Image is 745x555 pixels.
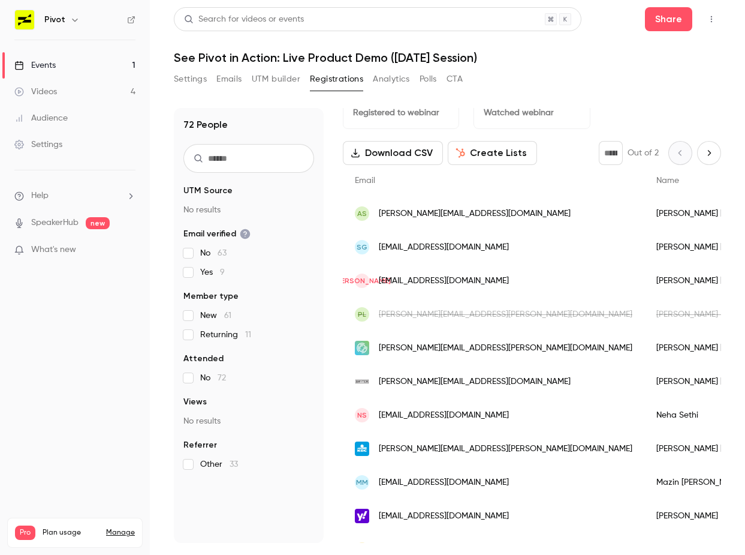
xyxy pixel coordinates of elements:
span: Pro [15,526,35,540]
h6: Pivot [44,14,65,26]
span: [PERSON_NAME][EMAIL_ADDRESS][DOMAIN_NAME] [379,376,571,388]
li: help-dropdown-opener [14,190,135,202]
span: No [200,372,226,384]
span: new [86,217,110,229]
span: [PERSON_NAME][EMAIL_ADDRESS][DOMAIN_NAME] [379,208,571,220]
span: [EMAIL_ADDRESS][DOMAIN_NAME] [379,275,509,287]
span: UTM Source [183,185,233,197]
span: MM [356,477,368,488]
span: [EMAIL_ADDRESS][DOMAIN_NAME] [379,476,509,489]
span: Returning [200,329,251,341]
button: UTM builder [252,70,300,89]
p: Registered to webinar [353,107,449,119]
span: New [200,310,231,322]
h1: See Pivot in Action: Live Product Demo ([DATE] Session) [174,50,721,65]
span: Views [183,396,207,408]
div: Search for videos or events [184,13,304,26]
button: Settings [174,70,207,89]
span: [PERSON_NAME] [334,275,391,286]
div: Videos [14,86,57,98]
img: yahoo.ca [355,509,369,523]
section: facet-groups [183,185,314,470]
button: Download CSV [343,141,443,165]
div: Settings [14,139,62,151]
button: Emails [216,70,242,89]
button: Analytics [373,70,410,89]
img: bryter.io [355,374,369,389]
button: Share [645,7,692,31]
span: [EMAIL_ADDRESS][DOMAIN_NAME] [379,409,509,422]
span: Attended [183,353,224,365]
span: [PERSON_NAME][EMAIL_ADDRESS][PERSON_NAME][DOMAIN_NAME] [379,308,632,321]
button: Next page [697,141,721,165]
img: Pivot [15,10,34,29]
span: 9 [220,268,225,277]
img: bringitps.com [355,341,369,355]
iframe: Noticeable Trigger [121,245,135,256]
span: Referrer [183,439,217,451]
span: Other [200,458,238,470]
span: [EMAIL_ADDRESS][DOMAIN_NAME] [379,510,509,523]
button: Create Lists [448,141,537,165]
span: Name [656,176,679,185]
span: 33 [230,460,238,469]
span: Email [355,176,375,185]
img: kbc.be [355,442,369,456]
span: What's new [31,244,76,256]
span: [PERSON_NAME][EMAIL_ADDRESS][PERSON_NAME][DOMAIN_NAME] [379,342,632,355]
h1: 72 People [183,118,228,132]
button: Polls [420,70,437,89]
span: Plan usage [43,528,99,538]
span: SG [357,242,367,253]
p: No results [183,204,314,216]
span: PL [358,309,366,320]
span: 11 [245,331,251,339]
p: Watched webinar [484,107,580,119]
a: Manage [106,528,135,538]
span: [PERSON_NAME][EMAIL_ADDRESS][PERSON_NAME][DOMAIN_NAME] [379,443,632,455]
p: Out of 2 [628,147,659,159]
span: No [200,247,227,259]
span: [EMAIL_ADDRESS][DOMAIN_NAME] [379,241,509,254]
div: Audience [14,112,68,124]
span: Email verified [183,228,251,240]
div: Events [14,59,56,71]
span: Member type [183,290,239,302]
span: NS [357,410,367,421]
span: AS [357,208,367,219]
span: 63 [218,249,227,257]
button: Registrations [310,70,363,89]
span: Yes [200,266,225,278]
a: SpeakerHub [31,217,79,229]
button: CTA [447,70,463,89]
span: 72 [218,374,226,382]
span: Help [31,190,49,202]
p: No results [183,415,314,427]
span: 61 [224,311,231,320]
